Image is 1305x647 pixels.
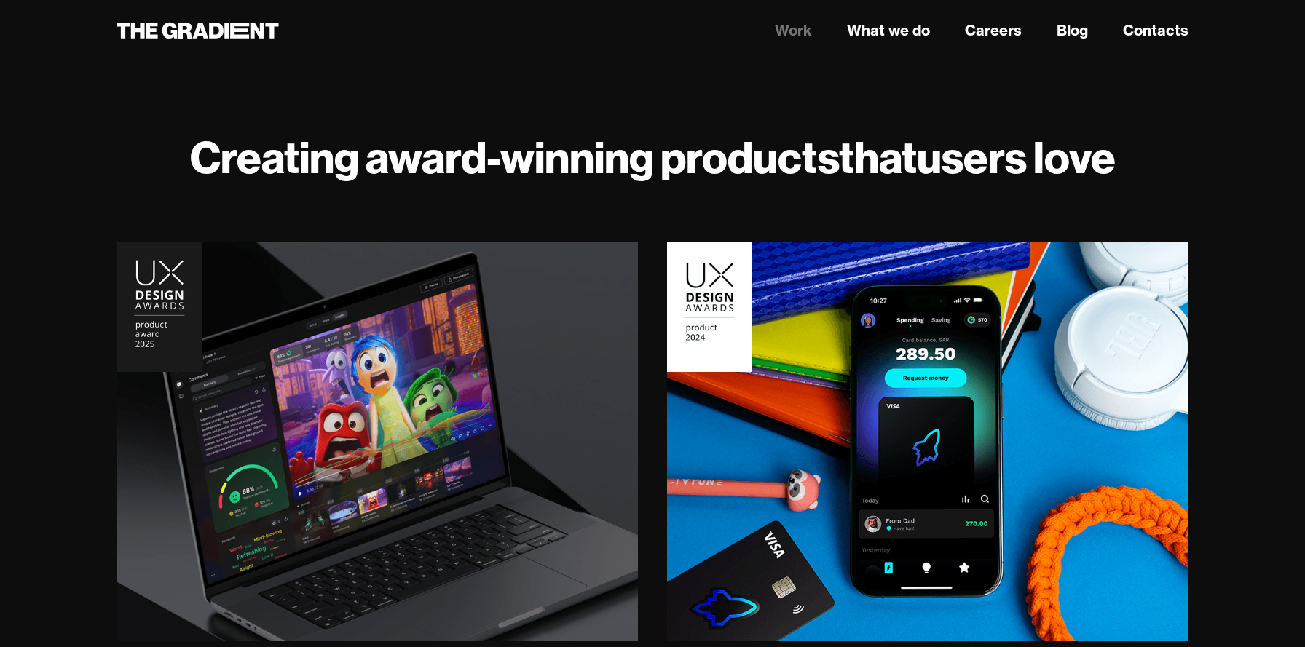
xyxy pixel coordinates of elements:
a: Careers [965,20,1022,41]
a: Contacts [1123,20,1188,41]
a: Work [775,20,812,41]
strong: that [839,130,917,185]
h1: Creating award-winning products users love [117,131,1188,183]
a: What we do [847,20,930,41]
a: Blog [1057,20,1088,41]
